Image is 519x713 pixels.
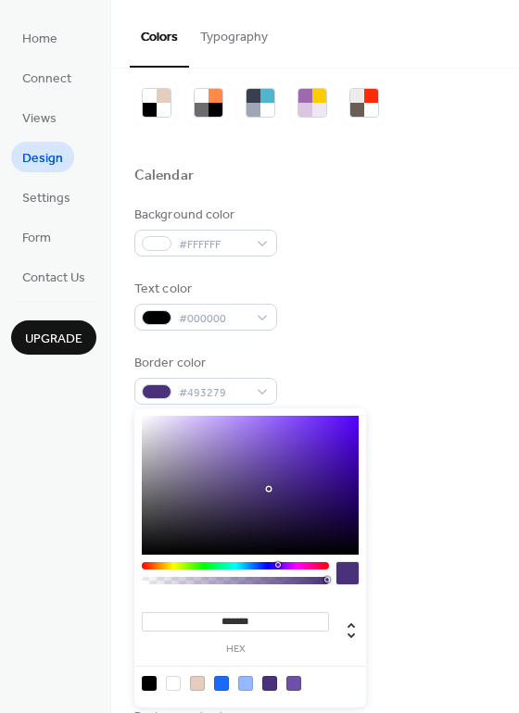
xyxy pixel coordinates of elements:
a: Views [11,102,68,132]
div: rgb(255, 255, 255) [166,676,181,691]
a: Settings [11,181,82,212]
div: rgb(73, 50, 121) [262,676,277,691]
span: Settings [22,189,70,208]
div: rgb(149, 185, 255) [238,676,253,691]
div: Calendar [134,167,194,186]
div: Text color [134,280,273,299]
span: #FFFFFF [179,235,247,255]
button: Upgrade [11,320,96,355]
a: Contact Us [11,261,96,292]
div: rgb(229, 206, 192) [190,676,205,691]
a: Form [11,221,62,252]
span: Upgrade [25,330,82,349]
span: Connect [22,69,71,89]
span: Contact Us [22,269,85,288]
div: rgb(0, 0, 0) [142,676,157,691]
span: Form [22,229,51,248]
span: #000000 [179,309,247,329]
span: #493279 [179,383,247,403]
a: Design [11,142,74,172]
a: Connect [11,62,82,93]
div: rgb(26, 106, 255) [214,676,229,691]
label: hex [142,644,329,655]
span: Views [22,109,57,129]
div: rgb(109, 81, 165) [286,676,301,691]
span: Home [22,30,57,49]
div: Background color [134,206,273,225]
a: Home [11,22,69,53]
div: Border color [134,354,273,373]
span: Design [22,149,63,169]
